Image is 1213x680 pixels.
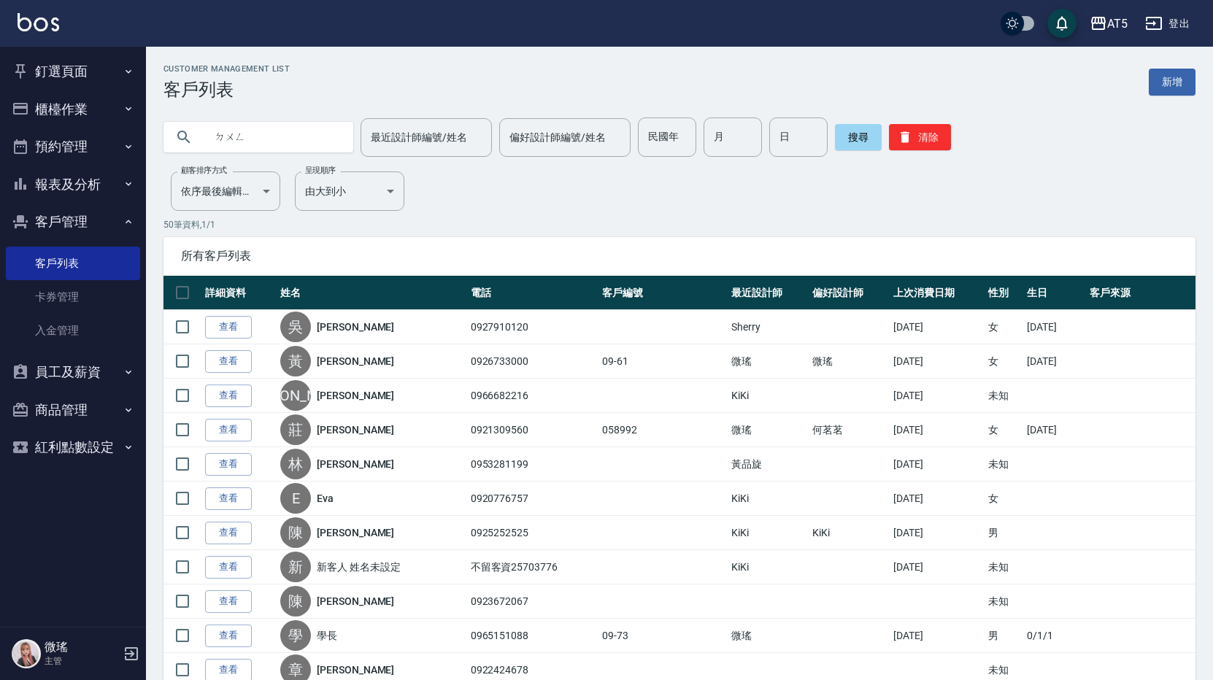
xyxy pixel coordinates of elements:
[204,117,342,157] input: 搜尋關鍵字
[280,552,311,582] div: 新
[305,165,336,176] label: 呈現順序
[728,379,809,413] td: KiKi
[728,276,809,310] th: 最近設計師
[598,619,728,653] td: 09-73
[985,310,1023,344] td: 女
[467,344,598,379] td: 0926733000
[6,128,140,166] button: 預約管理
[6,247,140,280] a: 客戶列表
[809,413,890,447] td: 何茗茗
[467,584,598,619] td: 0923672067
[728,482,809,516] td: KiKi
[6,203,140,241] button: 客戶管理
[890,344,985,379] td: [DATE]
[205,522,252,544] a: 查看
[317,628,337,643] a: 學長
[280,449,311,479] div: 林
[467,550,598,584] td: 不留客資25703776
[890,516,985,550] td: [DATE]
[6,53,140,90] button: 釘選頁面
[467,276,598,310] th: 電話
[205,590,252,613] a: 查看
[280,414,311,445] div: 莊
[890,276,985,310] th: 上次消費日期
[45,654,119,668] p: 主管
[205,625,252,647] a: 查看
[6,353,140,391] button: 員工及薪資
[205,350,252,373] a: 查看
[890,619,985,653] td: [DATE]
[163,64,290,74] h2: Customer Management List
[171,171,280,211] div: 依序最後編輯時間
[280,586,311,617] div: 陳
[985,516,1023,550] td: 男
[809,516,890,550] td: KiKi
[728,413,809,447] td: 微瑤
[317,560,401,574] a: 新客人 姓名未設定
[467,516,598,550] td: 0925252525
[201,276,277,310] th: 詳細資料
[598,413,728,447] td: 058992
[1023,276,1086,310] th: 生日
[12,639,41,668] img: Person
[1023,344,1086,379] td: [DATE]
[6,428,140,466] button: 紅利點數設定
[985,584,1023,619] td: 未知
[985,619,1023,653] td: 男
[985,447,1023,482] td: 未知
[467,482,598,516] td: 0920776757
[163,218,1195,231] p: 50 筆資料, 1 / 1
[1023,310,1086,344] td: [DATE]
[985,344,1023,379] td: 女
[985,550,1023,584] td: 未知
[205,487,252,510] a: 查看
[6,314,140,347] a: 入金管理
[985,276,1023,310] th: 性別
[598,344,728,379] td: 09-61
[6,280,140,314] a: 卡券管理
[809,344,890,379] td: 微瑤
[467,379,598,413] td: 0966682216
[1086,276,1195,310] th: 客戶來源
[317,320,394,334] a: [PERSON_NAME]
[728,310,809,344] td: Sherry
[890,413,985,447] td: [DATE]
[280,620,311,651] div: 學
[280,517,311,548] div: 陳
[728,447,809,482] td: 黃品旋
[163,80,290,100] h3: 客戶列表
[598,276,728,310] th: 客戶編號
[890,379,985,413] td: [DATE]
[890,550,985,584] td: [DATE]
[1047,9,1077,38] button: save
[467,413,598,447] td: 0921309560
[728,344,809,379] td: 微瑤
[1107,15,1128,33] div: AT5
[985,482,1023,516] td: 女
[1084,9,1133,39] button: AT5
[728,619,809,653] td: 微瑤
[280,346,311,376] div: 黃
[317,491,334,506] a: Eva
[6,166,140,204] button: 報表及分析
[890,447,985,482] td: [DATE]
[890,482,985,516] td: [DATE]
[205,453,252,476] a: 查看
[317,354,394,368] a: [PERSON_NAME]
[280,312,311,342] div: 吳
[205,316,252,339] a: 查看
[985,379,1023,413] td: 未知
[18,13,59,31] img: Logo
[280,380,311,411] div: [PERSON_NAME]
[317,525,394,540] a: [PERSON_NAME]
[205,385,252,407] a: 查看
[467,310,598,344] td: 0927910120
[6,391,140,429] button: 商品管理
[45,640,119,654] h5: 微瑤
[835,124,882,150] button: 搜尋
[809,276,890,310] th: 偏好設計師
[1139,10,1195,37] button: 登出
[317,422,394,437] a: [PERSON_NAME]
[295,171,404,211] div: 由大到小
[181,165,227,176] label: 顧客排序方式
